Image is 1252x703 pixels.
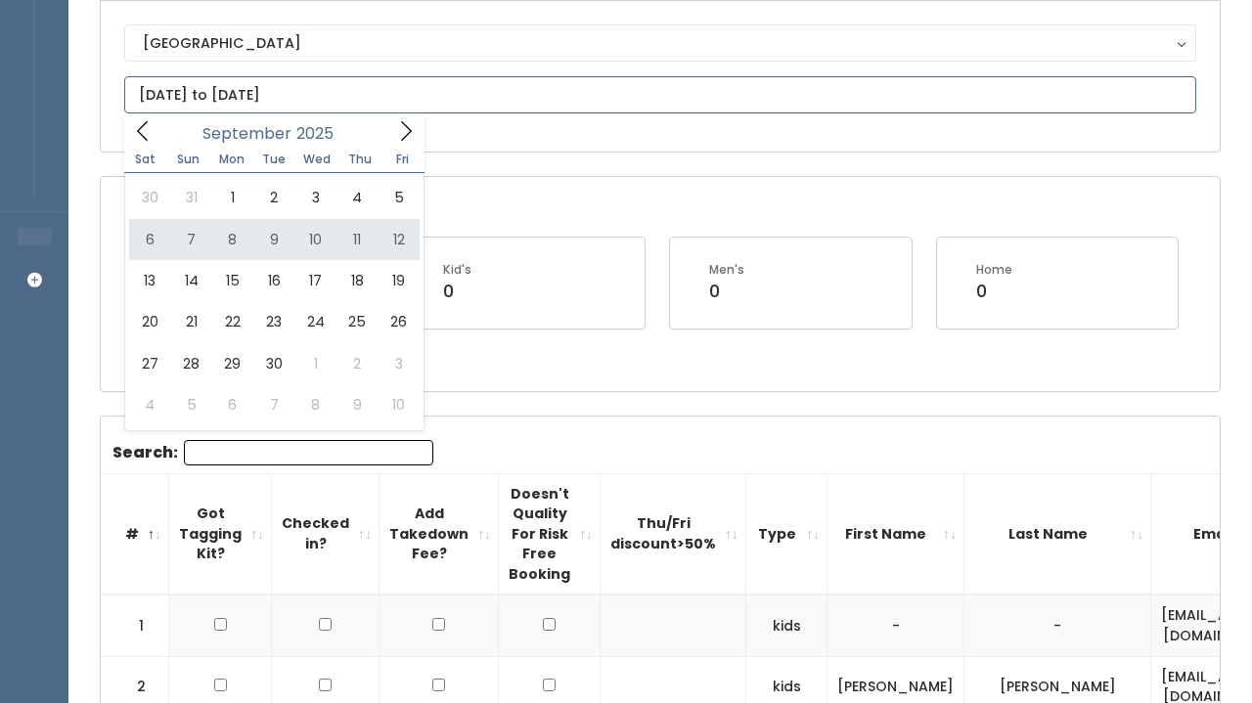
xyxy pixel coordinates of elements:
[170,177,211,218] span: August 31, 2025
[381,154,425,165] span: Fri
[212,301,253,342] span: September 22, 2025
[124,154,167,165] span: Sat
[295,260,336,301] span: September 17, 2025
[291,121,350,146] input: Year
[169,473,272,594] th: Got Tagging Kit?: activate to sort column ascending
[601,473,746,594] th: Thu/Fri discount&gt;50%: activate to sort column ascending
[129,219,170,260] span: September 6, 2025
[272,473,380,594] th: Checked in?: activate to sort column ascending
[336,219,378,260] span: September 11, 2025
[212,343,253,384] span: September 29, 2025
[170,301,211,342] span: September 21, 2025
[124,76,1196,113] input: August 23 - August 29, 2025
[295,219,336,260] span: September 10, 2025
[336,177,378,218] span: September 4, 2025
[101,594,169,656] td: 1
[212,177,253,218] span: September 1, 2025
[964,594,1151,656] td: -
[378,219,419,260] span: September 12, 2025
[129,343,170,384] span: September 27, 2025
[170,219,211,260] span: September 7, 2025
[499,473,601,594] th: Doesn't Quality For Risk Free Booking : activate to sort column ascending
[336,260,378,301] span: September 18, 2025
[253,260,294,301] span: September 16, 2025
[378,384,419,425] span: October 10, 2025
[101,473,169,594] th: #: activate to sort column descending
[143,32,1178,54] div: [GEOGRAPHIC_DATA]
[253,384,294,425] span: October 7, 2025
[253,219,294,260] span: September 9, 2025
[295,343,336,384] span: October 1, 2025
[443,279,471,304] div: 0
[129,301,170,342] span: September 20, 2025
[170,384,211,425] span: October 5, 2025
[295,301,336,342] span: September 24, 2025
[129,384,170,425] span: October 4, 2025
[378,343,419,384] span: October 3, 2025
[184,440,433,465] input: Search:
[378,301,419,342] span: September 26, 2025
[253,343,294,384] span: September 30, 2025
[202,126,291,142] span: September
[338,154,381,165] span: Thu
[380,473,499,594] th: Add Takedown Fee?: activate to sort column ascending
[336,301,378,342] span: September 25, 2025
[976,279,1012,304] div: 0
[295,384,336,425] span: October 8, 2025
[210,154,253,165] span: Mon
[170,260,211,301] span: September 14, 2025
[746,473,827,594] th: Type: activate to sort column ascending
[129,177,170,218] span: August 30, 2025
[976,261,1012,279] div: Home
[212,260,253,301] span: September 15, 2025
[709,261,744,279] div: Men's
[443,261,471,279] div: Kid's
[167,154,210,165] span: Sun
[212,219,253,260] span: September 8, 2025
[336,343,378,384] span: October 2, 2025
[252,154,295,165] span: Tue
[253,301,294,342] span: September 23, 2025
[746,594,827,656] td: kids
[336,384,378,425] span: October 9, 2025
[964,473,1151,594] th: Last Name: activate to sort column ascending
[295,154,338,165] span: Wed
[827,473,964,594] th: First Name: activate to sort column ascending
[124,24,1196,62] button: [GEOGRAPHIC_DATA]
[709,279,744,304] div: 0
[112,440,433,465] label: Search:
[212,384,253,425] span: October 6, 2025
[170,343,211,384] span: September 28, 2025
[827,594,964,656] td: -
[295,177,336,218] span: September 3, 2025
[378,260,419,301] span: September 19, 2025
[129,260,170,301] span: September 13, 2025
[378,177,419,218] span: September 5, 2025
[253,177,294,218] span: September 2, 2025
